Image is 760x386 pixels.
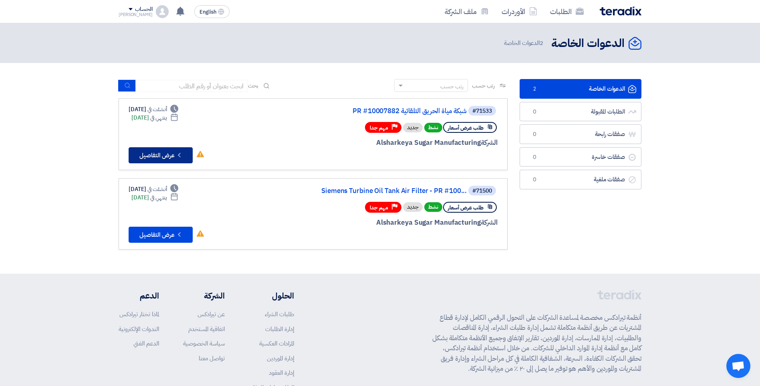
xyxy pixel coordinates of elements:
span: 2 [530,85,539,93]
a: الطلبات المقبولة0 [520,102,641,122]
div: #71500 [472,188,492,194]
span: ينتهي في [150,193,167,202]
span: نشط [424,202,442,212]
div: [DATE] [129,105,178,114]
span: مهم جدا [370,204,388,211]
div: Open chat [726,354,750,378]
span: مهم جدا [370,124,388,132]
a: المزادات العكسية [259,339,294,348]
span: 0 [530,130,539,138]
button: عرض التفاصيل [129,147,193,163]
a: تواصل معنا [199,354,225,363]
span: 0 [530,176,539,184]
button: عرض التفاصيل [129,227,193,243]
div: [DATE] [131,193,178,202]
div: Alsharkeya Sugar Manufacturing [305,217,498,228]
span: بحث [248,81,258,90]
li: الشركة [183,290,225,302]
span: طلب عرض أسعار [448,124,484,132]
h2: الدعوات الخاصة [551,36,625,51]
a: إدارة الطلبات [265,325,294,333]
p: أنظمة تيرادكس مخصصة لمساعدة الشركات على التحول الرقمي الكامل لإدارة قطاع المشتريات عن طريق أنظمة ... [432,313,641,374]
a: صفقات رابحة0 [520,124,641,144]
span: 2 [540,39,543,47]
div: جديد [403,202,423,212]
span: ينتهي في [150,114,167,122]
div: [PERSON_NAME] [119,12,153,17]
a: صفقات خاسرة0 [520,147,641,167]
a: إدارة العقود [269,368,294,377]
a: سياسة الخصوصية [183,339,225,348]
span: طلب عرض أسعار [448,204,484,211]
li: الحلول [249,290,294,302]
div: [DATE] [131,114,178,122]
a: شبكة مياة الحريق التلقائية PR #10007882 [306,108,467,115]
a: الندوات الإلكترونية [119,325,159,333]
a: Siemens Turbine Oil Tank Air Filter - PR #100... [306,187,467,195]
img: profile_test.png [156,5,169,18]
span: الشركة [481,217,498,228]
div: [DATE] [129,185,178,193]
div: Alsharkeya Sugar Manufacturing [305,138,498,148]
li: الدعم [119,290,159,302]
a: ملف الشركة [438,2,495,21]
span: رتب حسب [472,81,495,90]
span: نشط [424,123,442,132]
a: إدارة الموردين [267,354,294,363]
a: الدعم الفني [133,339,159,348]
a: طلبات الشراء [265,310,294,319]
button: English [194,5,230,18]
span: 0 [530,153,539,161]
a: اتفاقية المستخدم [188,325,225,333]
span: 0 [530,108,539,116]
a: عن تيرادكس [198,310,225,319]
img: Teradix logo [600,6,641,16]
span: أنشئت في [147,105,167,114]
div: رتب حسب [440,82,464,91]
span: الدعوات الخاصة [504,39,545,48]
a: صفقات ملغية0 [520,170,641,189]
span: الشركة [481,138,498,148]
div: جديد [403,123,423,132]
a: الدعوات الخاصة2 [520,79,641,99]
div: الحساب [135,6,152,13]
span: أنشئت في [147,185,167,193]
input: ابحث بعنوان أو رقم الطلب [136,80,248,92]
div: #71533 [472,108,492,114]
a: الطلبات [544,2,590,21]
a: الأوردرات [495,2,544,21]
a: لماذا تختار تيرادكس [119,310,159,319]
span: English [200,9,216,15]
